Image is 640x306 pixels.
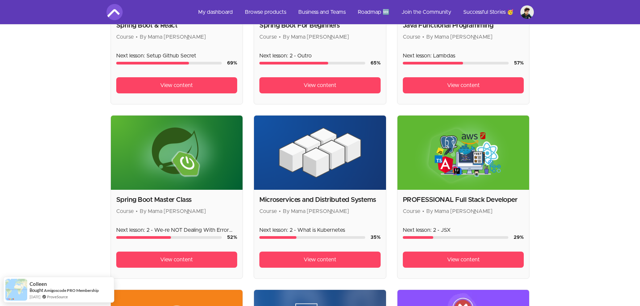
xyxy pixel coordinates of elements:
p: Next lesson: 2 - We-re NOT Dealing With Error Properply [116,226,238,234]
span: Course [116,209,134,214]
a: Browse products [240,4,292,20]
img: Profile image for Pavan Rai [520,5,534,19]
p: Next lesson: 2 - JSX [403,226,524,234]
a: Business and Teams [293,4,351,20]
span: [DATE] [30,294,40,300]
div: Course progress [403,236,509,239]
span: Bought [30,288,43,293]
span: 29 % [514,235,524,240]
span: • [279,209,281,214]
img: provesource social proof notification image [5,279,27,301]
span: By Mama [PERSON_NAME] [140,209,206,214]
nav: Main [193,4,534,20]
span: View content [304,81,336,89]
p: Next lesson: 2 - Outro [259,52,381,60]
a: Amigoscode PRO Membership [44,288,99,293]
h2: Microservices and Distributed Systems [259,195,381,205]
a: View content [259,77,381,93]
h2: Java Functional Programming [403,21,524,30]
span: 35 % [371,235,381,240]
a: View content [116,77,238,93]
a: View content [403,252,524,268]
span: 65 % [371,61,381,65]
a: Join the Community [396,4,457,20]
img: Product image for PROFESSIONAL Full Stack Developer [397,116,529,190]
a: Roadmap 🆕 [352,4,395,20]
p: Next lesson: Setup Github Secret [116,52,238,60]
span: View content [304,256,336,264]
span: Course [259,209,277,214]
span: • [136,34,138,40]
span: By Mama [PERSON_NAME] [426,34,493,40]
p: Next lesson: Lambdas [403,52,524,60]
a: ProveSource [47,294,68,300]
span: By Mama [PERSON_NAME] [283,209,349,214]
span: Course [403,209,420,214]
img: Product image for Microservices and Distributed Systems [254,116,386,190]
h2: Spring Boot & React [116,21,238,30]
span: • [422,34,424,40]
div: Course progress [116,62,222,64]
a: Successful Stories 🥳 [458,4,519,20]
a: My dashboard [193,4,238,20]
span: View content [160,256,193,264]
span: • [279,34,281,40]
span: View content [160,81,193,89]
img: Amigoscode logo [106,4,123,20]
span: View content [447,256,480,264]
a: View content [116,252,238,268]
a: View content [403,77,524,93]
span: Course [116,34,134,40]
h2: PROFESSIONAL Full Stack Developer [403,195,524,205]
span: By Mama [PERSON_NAME] [140,34,206,40]
span: 57 % [514,61,524,65]
span: 69 % [227,61,237,65]
span: Course [259,34,277,40]
span: View content [447,81,480,89]
span: By Mama [PERSON_NAME] [426,209,493,214]
a: View content [259,252,381,268]
span: By Mama [PERSON_NAME] [283,34,349,40]
span: Course [403,34,420,40]
div: Course progress [259,236,365,239]
img: Product image for Spring Boot Master Class [111,116,243,190]
h2: Spring Boot Master Class [116,195,238,205]
h2: Spring Boot For Beginners [259,21,381,30]
div: Course progress [259,62,365,64]
span: 52 % [227,235,237,240]
span: • [136,209,138,214]
span: • [422,209,424,214]
span: Colleen [30,281,47,287]
div: Course progress [116,236,222,239]
div: Course progress [403,62,509,64]
p: Next lesson: 2 - What is Kubernetes [259,226,381,234]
